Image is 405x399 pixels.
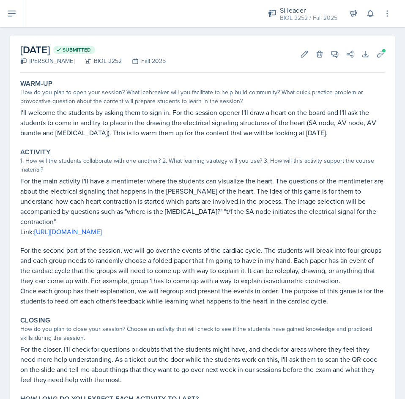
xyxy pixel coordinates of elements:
div: Fall 2025 [122,57,166,66]
p: For the second part of the session, we will go over the events of the cardiac cycle. The students... [20,245,385,286]
div: 1. How will the students collaborate with one another? 2. What learning strategy will you use? 3.... [20,156,385,174]
p: Once each group has their explanation, we will regroup and present the events in order. The purpo... [20,286,385,306]
div: How do you plan to open your session? What icebreaker will you facilitate to help build community... [20,88,385,106]
div: How do you plan to close your session? Choose an activity that will check to see if the students ... [20,325,385,342]
p: Link: [20,227,385,237]
p: For the closer, I'll check for questions or doubts that the students might have, and check for ar... [20,344,385,385]
p: For the main activity I'll have a mentimeter where the students can visualize the heart. The ques... [20,176,385,227]
div: Si leader [280,5,337,15]
div: [PERSON_NAME] [20,57,74,66]
div: BIOL 2252 / Fall 2025 [280,14,337,22]
h2: [DATE] [20,42,166,57]
label: Activity [20,148,50,156]
p: I'll welcome the students by asking them to sign in. For the session opener I'll draw a heart on ... [20,107,385,138]
div: BIOL 2252 [74,57,122,66]
a: [URL][DOMAIN_NAME] [34,227,102,236]
label: Closing [20,316,50,325]
span: Submitted [63,46,91,53]
label: Warm-Up [20,79,53,88]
